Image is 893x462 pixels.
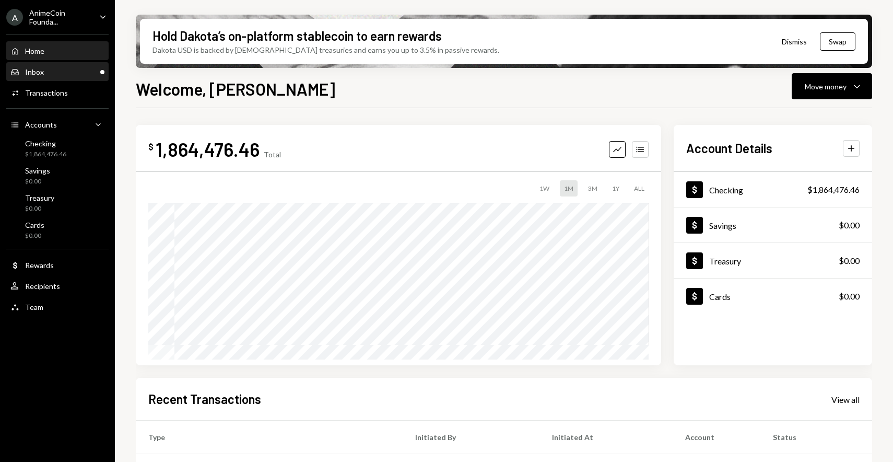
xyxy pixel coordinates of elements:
[584,180,602,197] div: 3M
[264,150,281,159] div: Total
[6,136,109,161] a: Checking$1,864,476.46
[539,421,673,454] th: Initiated At
[805,81,847,92] div: Move money
[148,390,261,408] h2: Recent Transactions
[674,207,872,242] a: Savings$0.00
[6,115,109,134] a: Accounts
[769,29,820,54] button: Dismiss
[6,190,109,215] a: Treasury$0.00
[709,292,731,302] div: Cards
[25,261,54,270] div: Rewards
[820,32,855,51] button: Swap
[709,185,743,195] div: Checking
[6,217,109,242] a: Cards$0.00
[839,290,860,303] div: $0.00
[630,180,649,197] div: ALL
[6,163,109,188] a: Savings$0.00
[148,142,154,152] div: $
[6,256,109,274] a: Rewards
[6,62,109,81] a: Inbox
[6,9,23,26] div: A
[152,27,442,44] div: Hold Dakota’s on-platform stablecoin to earn rewards
[25,67,44,76] div: Inbox
[6,41,109,60] a: Home
[25,221,44,229] div: Cards
[403,421,539,454] th: Initiated By
[535,180,554,197] div: 1W
[25,193,54,202] div: Treasury
[156,137,260,161] div: 1,864,476.46
[25,120,57,129] div: Accounts
[25,150,66,159] div: $1,864,476.46
[25,47,44,55] div: Home
[839,219,860,232] div: $0.00
[709,221,736,230] div: Savings
[25,282,60,291] div: Recipients
[29,8,91,26] div: AnimeCoin Founda...
[136,78,335,99] h1: Welcome, [PERSON_NAME]
[25,166,50,175] div: Savings
[807,183,860,196] div: $1,864,476.46
[25,88,68,97] div: Transactions
[674,172,872,207] a: Checking$1,864,476.46
[831,395,860,405] div: View all
[760,421,872,454] th: Status
[686,140,772,157] h2: Account Details
[6,83,109,102] a: Transactions
[608,180,624,197] div: 1Y
[25,303,43,311] div: Team
[25,139,66,148] div: Checking
[560,180,578,197] div: 1M
[136,421,403,454] th: Type
[831,394,860,405] a: View all
[25,204,54,213] div: $0.00
[25,177,50,186] div: $0.00
[674,243,872,278] a: Treasury$0.00
[673,421,760,454] th: Account
[6,276,109,295] a: Recipients
[839,255,860,267] div: $0.00
[792,73,872,99] button: Move money
[152,44,499,55] div: Dakota USD is backed by [DEMOGRAPHIC_DATA] treasuries and earns you up to 3.5% in passive rewards.
[25,232,44,240] div: $0.00
[6,297,109,316] a: Team
[709,256,741,266] div: Treasury
[674,279,872,314] a: Cards$0.00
